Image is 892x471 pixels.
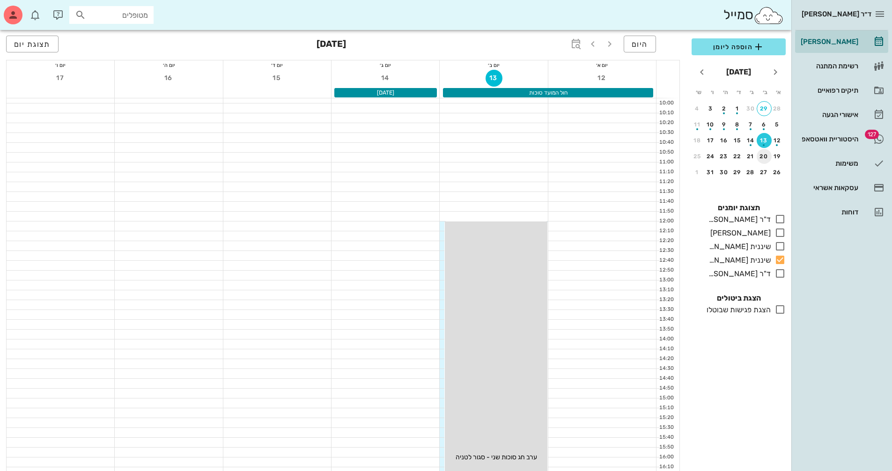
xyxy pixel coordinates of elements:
button: 16 [161,70,177,87]
button: 25 [690,149,705,164]
div: יום ג׳ [332,60,439,70]
span: ערב חג סוכות שני - סגור לטניה [456,453,537,461]
div: [PERSON_NAME] [707,228,771,239]
div: 13 [757,137,772,144]
div: 10:20 [656,119,676,127]
div: 22 [730,153,745,160]
th: ב׳ [759,84,771,100]
div: 15:00 [656,394,676,402]
div: 8 [730,121,745,128]
span: 15 [269,74,286,82]
div: [PERSON_NAME] [799,38,858,45]
div: 15 [730,137,745,144]
button: חודש הבא [693,64,710,81]
div: 28 [743,169,758,176]
button: 2 [716,101,731,116]
button: 1 [690,165,705,180]
div: 14:50 [656,384,676,392]
div: יום ה׳ [115,60,222,70]
div: 12:20 [656,237,676,245]
button: 1 [730,101,745,116]
button: 15 [730,133,745,148]
button: 26 [770,165,785,180]
button: 19 [770,149,785,164]
button: 9 [716,117,731,132]
button: חודש שעבר [767,64,784,81]
button: 12 [594,70,611,87]
button: 7 [743,117,758,132]
button: 6 [757,117,772,132]
button: 13 [486,70,502,87]
button: 17 [703,133,718,148]
button: 14 [377,70,394,87]
th: ד׳ [732,84,745,100]
div: 14:10 [656,345,676,353]
a: משימות [795,152,888,175]
button: 30 [743,101,758,116]
div: 13:10 [656,286,676,294]
div: סמייל [723,5,784,25]
div: 11:00 [656,158,676,166]
div: 10:50 [656,148,676,156]
div: 25 [690,153,705,160]
div: ד"ר [PERSON_NAME] [705,214,771,225]
button: 30 [716,165,731,180]
div: 31 [703,169,718,176]
button: 20 [757,149,772,164]
button: 18 [690,133,705,148]
div: 15:50 [656,443,676,451]
div: 4 [690,105,705,112]
div: ד"ר [PERSON_NAME] [705,268,771,280]
span: 12 [594,74,611,82]
div: יום ב׳ [440,60,547,70]
div: 11:40 [656,198,676,206]
div: 16:10 [656,463,676,471]
div: 15:40 [656,434,676,442]
button: [DATE] [722,63,755,81]
div: 12:40 [656,257,676,265]
div: רשימת המתנה [799,62,858,70]
button: 10 [703,117,718,132]
a: תגהיסטוריית וואטסאפ [795,128,888,150]
div: 10:00 [656,99,676,107]
div: 16 [716,137,731,144]
button: 8 [730,117,745,132]
div: 10:40 [656,139,676,147]
div: 20 [757,153,772,160]
div: 9 [716,121,731,128]
div: 13:40 [656,316,676,324]
div: 30 [743,105,758,112]
button: 27 [757,165,772,180]
div: 2 [716,105,731,112]
div: יום א׳ [548,60,656,70]
div: 17 [703,137,718,144]
span: תג [28,7,33,13]
h4: תצוגת יומנים [692,202,786,213]
div: 12:10 [656,227,676,235]
div: היסטוריית וואטסאפ [799,135,858,143]
button: 15 [269,70,286,87]
div: 14:20 [656,355,676,363]
div: 6 [757,121,772,128]
button: 3 [703,101,718,116]
a: תיקים רפואיים [795,79,888,102]
div: 12:50 [656,266,676,274]
div: 11:30 [656,188,676,196]
button: 12 [770,133,785,148]
div: 24 [703,153,718,160]
div: 5 [770,121,785,128]
div: 11:50 [656,207,676,215]
div: 26 [770,169,785,176]
div: 29 [730,169,745,176]
th: ה׳ [719,84,731,100]
button: 29 [730,165,745,180]
div: 11 [690,121,705,128]
div: 11:20 [656,178,676,186]
button: 21 [743,149,758,164]
h3: [DATE] [317,36,346,54]
button: היום [624,36,656,52]
a: [PERSON_NAME] [795,30,888,53]
h4: הצגת ביטולים [692,293,786,304]
span: היום [632,40,648,49]
div: 18 [690,137,705,144]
